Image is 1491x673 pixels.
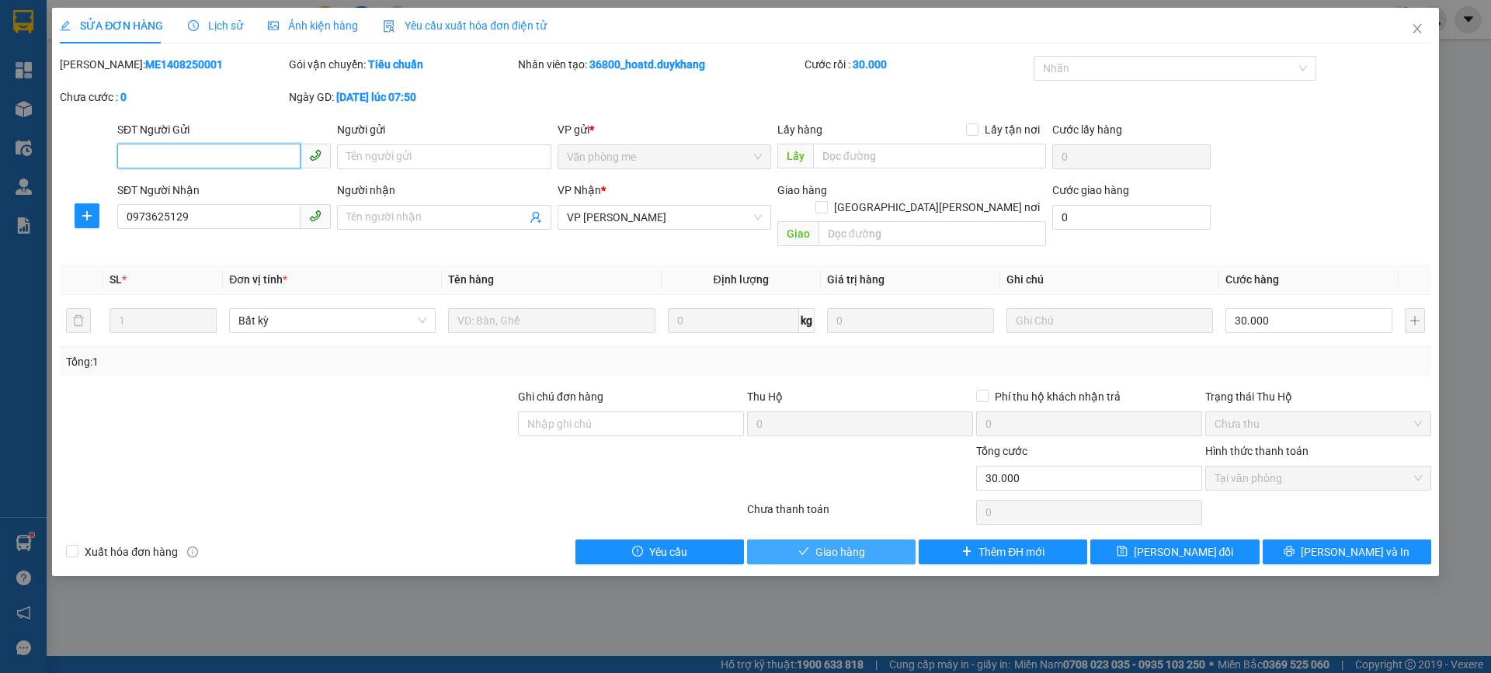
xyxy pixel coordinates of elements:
span: [GEOGRAPHIC_DATA][PERSON_NAME] nơi [828,199,1046,216]
div: Người gửi [337,121,551,138]
th: Ghi chú [1000,265,1219,295]
span: Lịch sử [188,19,243,32]
span: Yêu cầu [649,543,687,560]
div: Người nhận [337,182,551,199]
input: Dọc đường [813,144,1046,168]
button: save[PERSON_NAME] đổi [1090,539,1259,564]
button: Close [1395,8,1439,51]
span: Định lượng [714,273,769,286]
input: VD: Bàn, Ghế [448,308,655,333]
span: Cước hàng [1225,273,1279,286]
div: Tổng: 1 [66,353,575,370]
span: VP Nhận [558,184,601,196]
span: check [798,546,809,558]
b: [DATE] lúc 07:50 [336,91,416,103]
span: plus [75,210,99,222]
span: SỬA ĐƠN HÀNG [60,19,163,32]
b: Tiêu chuẩn [368,58,423,71]
span: picture [268,20,279,31]
span: Giá trị hàng [827,273,885,286]
span: Phí thu hộ khách nhận trả [989,388,1127,405]
span: printer [1284,546,1295,558]
span: Lấy hàng [777,123,822,136]
span: Yêu cầu xuất hóa đơn điện tử [383,19,547,32]
span: Lấy tận nơi [978,121,1046,138]
input: Ghi chú đơn hàng [518,411,744,436]
span: Tổng cước [976,445,1027,457]
span: kg [799,308,815,333]
span: Đơn vị tính [229,273,287,286]
button: plus [1405,308,1425,333]
span: plus [961,546,972,558]
label: Hình thức thanh toán [1205,445,1309,457]
span: Giao hàng [815,543,865,560]
label: Ghi chú đơn hàng [518,390,603,403]
img: icon [383,20,395,33]
span: SL [109,273,122,286]
span: [PERSON_NAME] đổi [1134,543,1234,560]
span: Tại văn phòng [1215,467,1422,490]
span: edit [60,20,71,31]
span: Giao [777,221,818,246]
span: Chưa thu [1215,412,1422,435]
b: 36800_hoatd.duykhang [589,58,705,71]
b: 0 [120,91,127,103]
input: Dọc đường [818,221,1046,246]
div: Ngày GD: [289,88,515,106]
input: Ghi Chú [1006,308,1213,333]
span: user-add [530,211,542,224]
span: Giao hàng [777,184,827,196]
div: [PERSON_NAME]: [60,56,286,73]
input: 0 [827,308,994,333]
div: SĐT Người Nhận [117,182,331,199]
label: Cước giao hàng [1052,184,1129,196]
button: printer[PERSON_NAME] và In [1263,539,1431,564]
div: SĐT Người Gửi [117,121,331,138]
label: Cước lấy hàng [1052,123,1122,136]
div: Trạng thái Thu Hộ [1205,388,1431,405]
span: Tên hàng [448,273,494,286]
div: Chưa cước : [60,88,286,106]
button: exclamation-circleYêu cầu [575,539,744,564]
input: Cước giao hàng [1052,205,1211,230]
span: exclamation-circle [632,546,643,558]
span: Bất kỳ [238,309,426,332]
div: Nhân viên tạo: [518,56,801,73]
span: Văn phòng me [567,145,762,168]
span: Thu Hộ [747,390,783,403]
div: VP gửi [558,121,771,138]
b: ME1408250001 [145,58,223,71]
span: Lấy [777,144,813,168]
span: VP Nguyễn Quốc Trị [567,206,762,229]
button: plus [75,203,99,228]
span: info-circle [187,546,198,557]
span: Xuất hóa đơn hàng [78,543,184,560]
button: plusThêm ĐH mới [919,539,1087,564]
span: close [1411,23,1423,35]
span: Ảnh kiện hàng [268,19,358,32]
div: Chưa thanh toán [745,501,975,528]
div: Cước rồi : [805,56,1030,73]
span: Thêm ĐH mới [978,543,1044,560]
button: checkGiao hàng [747,539,916,564]
span: save [1117,546,1128,558]
span: clock-circle [188,20,199,31]
button: delete [66,308,91,333]
span: [PERSON_NAME] và In [1301,543,1409,560]
span: phone [309,149,321,161]
input: Cước lấy hàng [1052,144,1211,169]
span: phone [309,210,321,222]
b: 30.000 [853,58,887,71]
div: Gói vận chuyển: [289,56,515,73]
